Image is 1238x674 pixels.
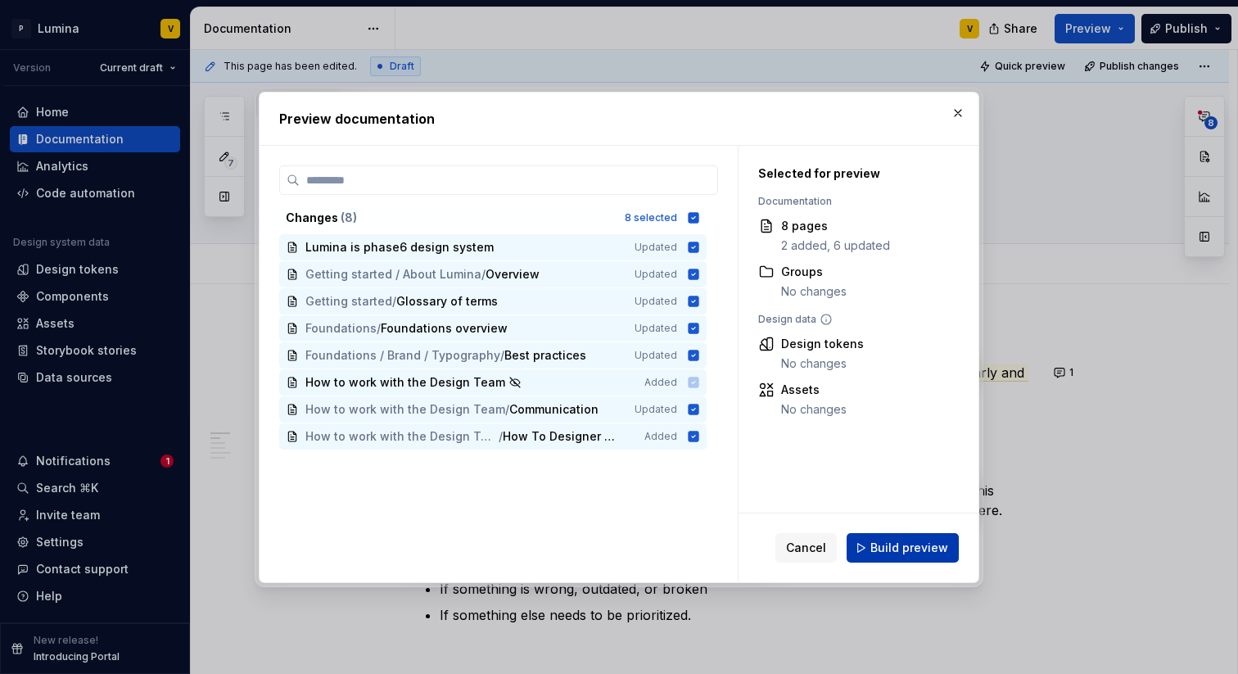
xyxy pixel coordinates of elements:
[504,347,586,364] span: Best practices
[781,218,890,234] div: 8 pages
[481,266,486,283] span: /
[781,264,847,280] div: Groups
[509,401,599,418] span: Communication
[635,241,677,254] span: Updated
[775,533,837,563] button: Cancel
[381,320,508,337] span: Foundations overview
[305,293,392,310] span: Getting started
[758,313,951,326] div: Design data
[305,266,481,283] span: Getting started / About Lumina
[341,210,357,224] span: ( 8 )
[758,165,951,182] div: Selected for preview
[396,293,498,310] span: Glossary of terms
[305,401,505,418] span: How to work with the Design Team
[635,295,677,308] span: Updated
[644,430,677,443] span: Added
[505,401,509,418] span: /
[635,322,677,335] span: Updated
[847,533,959,563] button: Build preview
[781,401,847,418] div: No changes
[870,540,948,556] span: Build preview
[499,428,503,445] span: /
[305,347,500,364] span: Foundations / Brand / Typography
[500,347,504,364] span: /
[503,428,622,445] span: How To Designer Jira
[635,268,677,281] span: Updated
[786,540,826,556] span: Cancel
[635,403,677,416] span: Updated
[392,293,396,310] span: /
[305,428,499,445] span: How to work with the Design Team
[305,320,377,337] span: Foundations
[286,210,615,226] div: Changes
[305,239,494,256] span: Lumina is phase6 design system
[781,283,847,300] div: No changes
[781,355,864,372] div: No changes
[625,211,677,224] div: 8 selected
[781,237,890,254] div: 2 added, 6 updated
[377,320,381,337] span: /
[486,266,540,283] span: Overview
[758,195,951,208] div: Documentation
[635,349,677,362] span: Updated
[279,109,959,129] h2: Preview documentation
[781,382,847,398] div: Assets
[781,336,864,352] div: Design tokens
